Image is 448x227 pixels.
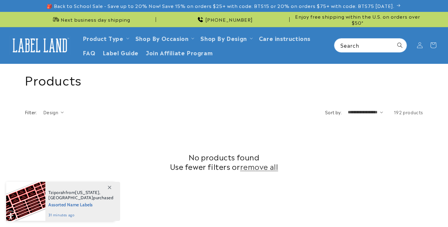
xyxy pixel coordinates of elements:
span: Next business day shipping [61,16,130,23]
span: Join Affiliate Program [146,49,213,56]
a: Care instructions [255,31,314,45]
span: Label Guide [103,49,139,56]
span: [US_STATE] [75,190,99,195]
summary: Product Type [79,31,132,45]
a: Join Affiliate Program [142,45,216,60]
span: Assorted Name Labels [48,200,114,208]
span: Design [43,109,58,115]
div: Announcement [25,12,156,27]
a: Shop By Design [200,34,247,42]
label: Sort by: [325,109,342,115]
div: Announcement [292,12,423,27]
span: [GEOGRAPHIC_DATA] [48,195,93,200]
span: Tziporah [48,190,66,195]
span: 31 minutes ago [48,212,114,218]
span: FAQ [83,49,96,56]
span: from , purchased [48,190,114,200]
span: 🎒 Back to School Sale - Save up to 20% Now! Save 15% on orders $25+ with code: BTS15 or 20% on or... [47,3,394,9]
span: Care instructions [259,35,310,42]
a: Product Type [83,34,123,42]
summary: Shop By Occasion [132,31,197,45]
summary: Shop By Design [197,31,255,45]
a: remove all [240,162,278,171]
span: Enjoy free shipping within the U.S. on orders over $50* [292,13,423,25]
button: Search [393,38,407,52]
a: FAQ [79,45,99,60]
div: Announcement [158,12,290,27]
a: Label Land [7,34,73,57]
h1: Products [25,71,423,87]
a: Label Guide [99,45,142,60]
img: Label Land [9,36,70,55]
h2: Filter: [25,109,37,115]
span: 192 products [394,109,423,115]
span: [PHONE_NUMBER] [205,16,253,23]
h2: No products found Use fewer filters or [25,152,423,171]
summary: Design (0 selected) [43,109,64,115]
span: Shop By Occasion [135,35,189,42]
